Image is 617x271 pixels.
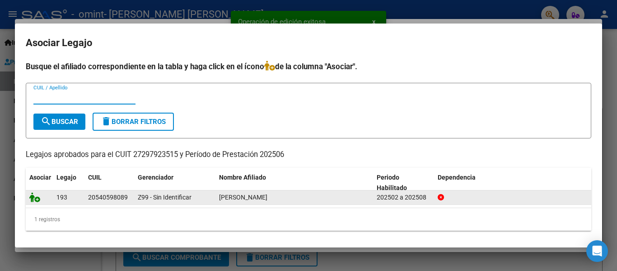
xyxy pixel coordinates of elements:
datatable-header-cell: Periodo Habilitado [373,168,434,198]
p: Legajos aprobados para el CUIT 27297923515 y Período de Prestación 202506 [26,149,591,161]
span: Asociar [29,174,51,181]
datatable-header-cell: CUIL [84,168,134,198]
h2: Asociar Legajo [26,34,591,52]
div: Open Intercom Messenger [586,240,608,262]
mat-icon: search [41,116,51,127]
span: CUIL [88,174,102,181]
span: Borrar Filtros [101,118,166,126]
div: 1 registros [26,208,591,231]
span: Legajo [56,174,76,181]
span: Z99 - Sin Identificar [138,194,192,201]
div: 202502 a 202508 [377,192,430,203]
h4: Busque el afiliado correspondiente en la tabla y haga click en el ícono de la columna "Asociar". [26,61,591,72]
span: Buscar [41,118,78,126]
span: Periodo Habilitado [377,174,407,191]
datatable-header-cell: Nombre Afiliado [215,168,373,198]
span: Gerenciador [138,174,173,181]
div: 20540598089 [88,192,128,203]
datatable-header-cell: Legajo [53,168,84,198]
datatable-header-cell: Dependencia [434,168,592,198]
button: Borrar Filtros [93,113,174,131]
mat-icon: delete [101,116,112,127]
span: Nombre Afiliado [219,174,266,181]
span: ROSALES ENZO AGUSTIN [219,194,267,201]
span: 193 [56,194,67,201]
button: Buscar [33,114,85,130]
datatable-header-cell: Asociar [26,168,53,198]
span: Dependencia [438,174,476,181]
datatable-header-cell: Gerenciador [134,168,215,198]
